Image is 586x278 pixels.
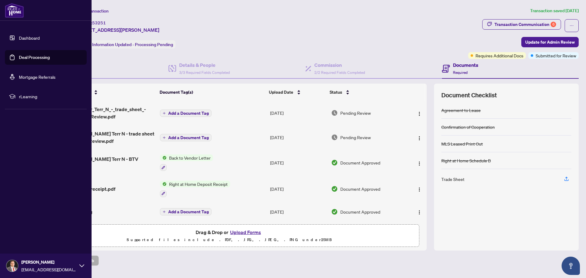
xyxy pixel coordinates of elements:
span: plus [163,210,166,213]
span: Submitted for Review [536,52,576,59]
span: plus [163,112,166,115]
div: 6 [551,22,556,27]
span: 741_Challinor_Terr_N_-_trade_sheet_-_Shekhar_to_Review.pdf [61,106,155,120]
span: 3/3 Required Fields Completed [179,70,230,75]
th: Document Tag(s) [157,84,267,101]
button: Add a Document Tag [160,208,212,215]
span: Information Updated - Processing Pending [92,42,173,47]
div: Right at Home Schedule B [441,157,491,164]
span: 741 [PERSON_NAME] Terr N - BTV letter.pdf [61,155,155,170]
button: Status IconBack to Vendor Letter [160,154,213,171]
a: Dashboard [19,35,40,41]
img: Logo [417,136,422,141]
td: [DATE] [268,202,329,222]
th: Upload Date [266,84,327,101]
button: Update for Admin Review [521,37,579,47]
td: [DATE] [268,150,329,176]
img: Logo [417,111,422,116]
img: Profile Icon [6,260,18,272]
span: Drag & Drop orUpload FormsSupported files include .PDF, .JPG, .JPEG, .PNG under25MB [39,225,419,247]
img: Document Status [331,134,338,141]
span: Add a Document Tag [168,135,209,140]
button: Logo [414,184,424,194]
img: Status Icon [160,154,167,161]
span: Right at Home Deposit Receipt [167,181,230,187]
button: Add a Document Tag [160,110,212,117]
img: Document Status [331,208,338,215]
button: Add a Document Tag [160,109,212,117]
button: Logo [414,108,424,118]
button: Add a Document Tag [160,134,212,141]
span: Required [453,70,468,75]
button: Open asap [562,257,580,275]
span: 741 [PERSON_NAME] Terr N - trade sheet - Shekhar to Review.pdf [61,130,155,145]
button: Transaction Communication6 [482,19,561,30]
span: rLearning [19,93,82,100]
span: Back to Vendor Letter [167,154,213,161]
span: Requires Additional Docs [476,52,523,59]
td: [DATE] [268,125,329,150]
div: Confirmation of Cooperation [441,124,495,130]
img: Status Icon [160,181,167,187]
img: Logo [417,210,422,215]
span: Status [330,89,342,96]
button: Add a Document Tag [160,134,212,142]
img: Document Status [331,110,338,116]
button: Status IconRight at Home Deposit Receipt [160,181,230,197]
img: Logo [417,161,422,166]
a: Mortgage Referrals [19,74,56,80]
td: [DATE] [268,101,329,125]
img: Logo [417,187,422,192]
span: Document Approved [340,208,380,215]
div: MLS Leased Print Out [441,140,483,147]
h4: Documents [453,61,478,69]
p: Supported files include .PDF, .JPG, .JPEG, .PNG under 25 MB [43,236,415,244]
span: Drag & Drop or [196,228,263,236]
button: Upload Forms [228,228,263,236]
span: ellipsis [570,23,574,28]
span: Update for Admin Review [525,37,575,47]
span: Document Approved [340,186,380,192]
span: Document Approved [340,159,380,166]
span: 53251 [92,20,106,26]
div: Trade Sheet [441,176,465,182]
span: Document Checklist [441,91,497,99]
th: Status [327,84,403,101]
th: (11) File Name [59,84,157,101]
img: Document Status [331,159,338,166]
article: Transaction saved [DATE] [530,7,579,14]
div: Status: [76,40,175,49]
img: Document Status [331,186,338,192]
span: Pending Review [340,110,371,116]
td: [DATE] [268,176,329,202]
div: Transaction Communication [494,20,556,29]
div: Agreement to Lease [441,107,481,114]
span: plus [163,136,166,139]
span: [PERSON_NAME] [21,259,76,265]
h4: Commission [314,61,365,69]
button: Logo [414,207,424,217]
h4: Details & People [179,61,230,69]
span: Add a Document Tag [168,111,209,115]
span: View Transaction [76,8,109,14]
span: 2/2 Required Fields Completed [314,70,365,75]
button: Logo [414,132,424,142]
a: Deal Processing [19,55,50,60]
button: Logo [414,158,424,168]
img: logo [5,3,24,18]
span: [EMAIL_ADDRESS][DOMAIN_NAME] [21,266,76,273]
span: Upload Date [269,89,293,96]
span: Pending Review [340,134,371,141]
span: [STREET_ADDRESS][PERSON_NAME] [76,26,159,34]
span: Add a Document Tag [168,210,209,214]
